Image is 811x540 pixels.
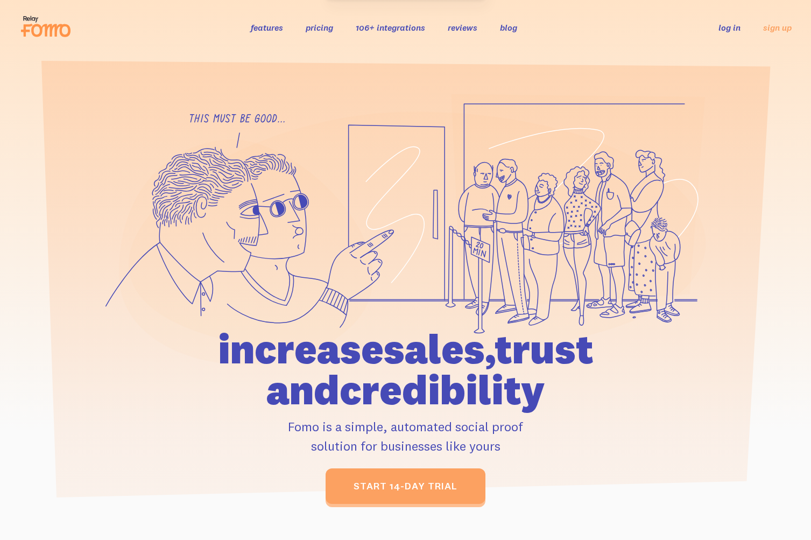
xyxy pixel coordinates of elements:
a: blog [500,22,517,33]
a: pricing [306,22,333,33]
a: start 14-day trial [326,468,485,504]
a: sign up [763,22,792,33]
a: features [251,22,283,33]
a: log in [718,22,741,33]
a: reviews [448,22,477,33]
h1: increase sales, trust and credibility [157,328,655,410]
a: 106+ integrations [356,22,425,33]
p: Fomo is a simple, automated social proof solution for businesses like yours [157,417,655,455]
